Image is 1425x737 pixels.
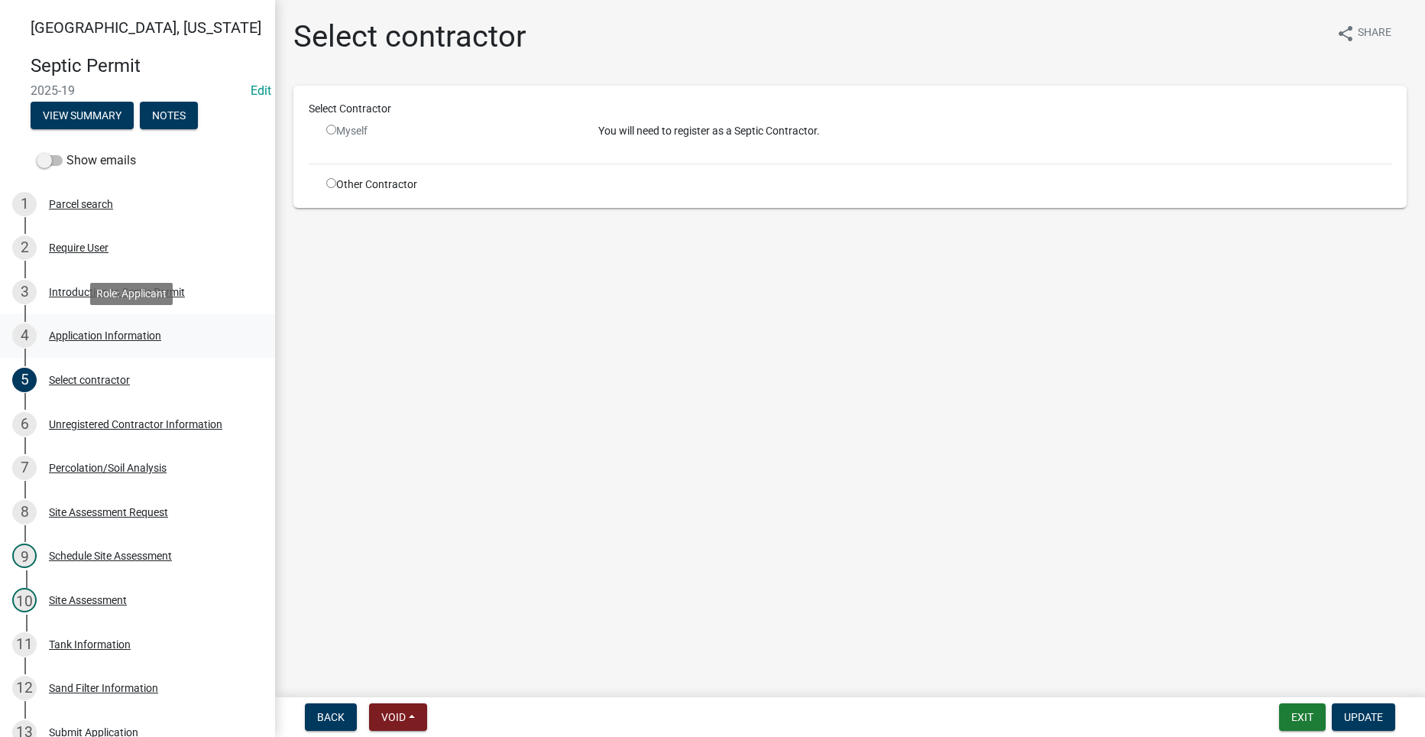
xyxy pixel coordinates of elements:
div: 4 [12,323,37,348]
span: [GEOGRAPHIC_DATA], [US_STATE] [31,18,261,37]
div: Percolation/Soil Analysis [49,463,167,473]
div: 5 [12,368,37,392]
h4: Septic Permit [31,55,263,77]
button: View Summary [31,102,134,129]
wm-modal-confirm: Edit Application Number [251,83,271,98]
span: Back [317,711,345,723]
div: 7 [12,456,37,480]
a: Edit [251,83,271,98]
div: Site Assessment Request [49,507,168,518]
div: Parcel search [49,199,113,209]
div: Select contractor [49,375,130,385]
wm-modal-confirm: Notes [140,110,198,122]
h1: Select contractor [293,18,526,55]
div: Site Assessment [49,595,127,606]
button: Update [1332,703,1395,731]
div: 10 [12,588,37,612]
div: Require User [49,242,108,253]
button: Back [305,703,357,731]
div: Select Contractor [297,101,1403,117]
div: Sand Filter Information [49,683,158,693]
div: 12 [12,676,37,700]
i: share [1336,24,1355,43]
div: Myself [326,123,575,139]
div: Tank Information [49,639,131,650]
div: Schedule Site Assessment [49,550,172,561]
div: 8 [12,500,37,524]
div: 1 [12,192,37,216]
button: shareShare [1324,18,1404,48]
div: Role: Applicant [90,283,173,305]
div: 6 [12,412,37,437]
div: 2 [12,235,37,260]
div: 11 [12,632,37,657]
button: Exit [1279,703,1326,731]
p: You will need to register as a Septic Contractor. [598,123,1391,139]
div: Application Information [49,330,161,341]
span: Void [381,711,406,723]
span: Update [1344,711,1383,723]
span: Share [1358,24,1391,43]
span: 2025-19 [31,83,245,98]
div: Other Contractor [315,177,587,193]
div: Unregistered Contractor Information [49,419,222,430]
label: Show emails [37,151,136,170]
button: Notes [140,102,198,129]
wm-modal-confirm: Summary [31,110,134,122]
div: 3 [12,280,37,304]
div: Introduction to Septic Permit [49,287,185,297]
div: 9 [12,544,37,568]
button: Void [369,703,427,731]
